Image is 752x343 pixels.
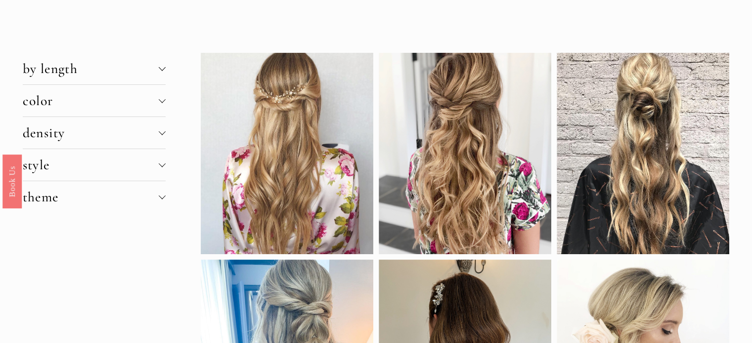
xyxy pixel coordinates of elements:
[23,124,159,141] span: density
[2,154,22,208] a: Book Us
[23,60,159,77] span: by length
[23,181,166,213] button: theme
[23,92,159,109] span: color
[23,189,159,205] span: theme
[23,117,166,149] button: density
[23,53,166,84] button: by length
[23,85,166,116] button: color
[23,149,166,181] button: style
[23,156,159,173] span: style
